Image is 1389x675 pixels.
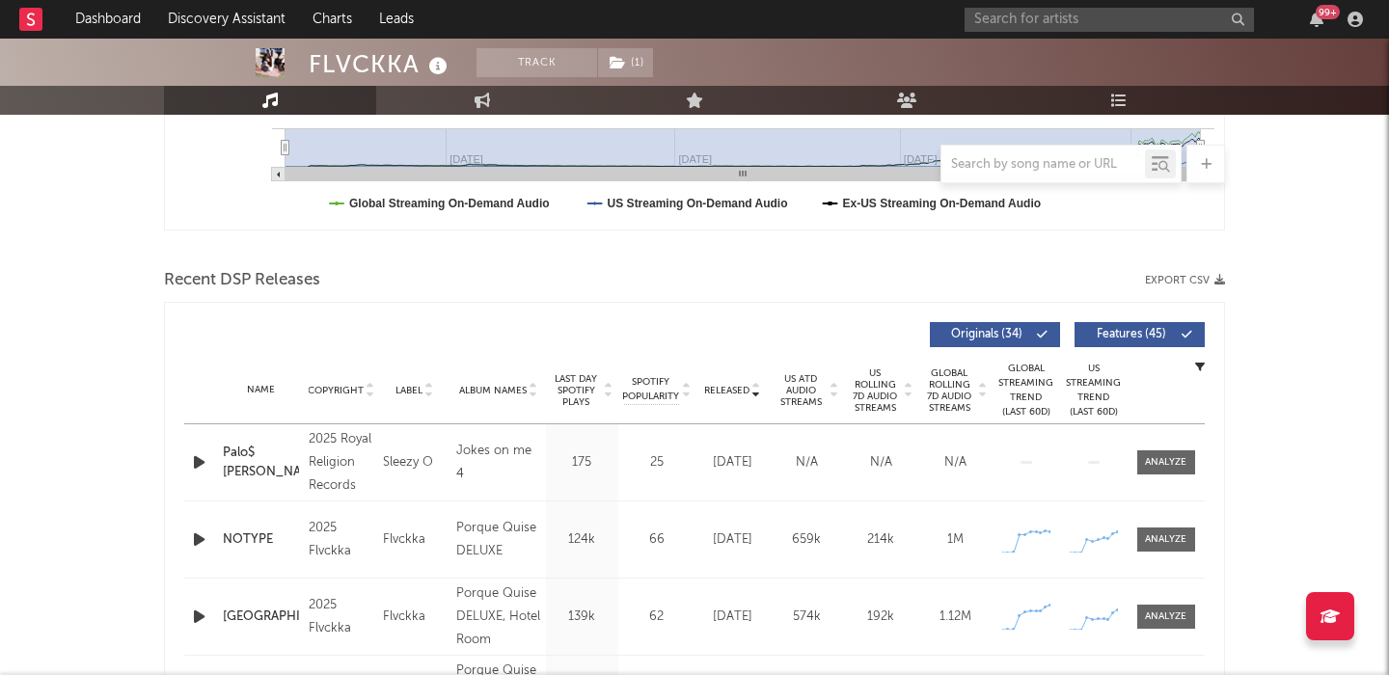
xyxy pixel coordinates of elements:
[309,594,372,640] div: 2025 Flvckka
[941,157,1145,173] input: Search by song name or URL
[459,385,527,396] span: Album Names
[623,453,691,472] div: 25
[223,607,299,627] a: [GEOGRAPHIC_DATA]
[1087,329,1176,340] span: Features ( 45 )
[1065,362,1123,419] div: US Streaming Trend (Last 60D)
[923,453,988,472] div: N/A
[1316,5,1340,19] div: 99 +
[1075,322,1205,347] button: Features(45)
[923,367,976,414] span: Global Rolling 7D Audio Streams
[383,528,447,552] div: Flvckka
[775,607,839,627] div: 574k
[456,582,541,652] div: Porque Quise DELUXE, Hotel Room
[923,530,988,550] div: 1M
[849,453,913,472] div: N/A
[309,517,372,563] div: 2025 Flvckka
[623,607,691,627] div: 62
[942,329,1031,340] span: Originals ( 34 )
[223,383,299,397] div: Name
[849,367,902,414] span: US Rolling 7D Audio Streams
[308,385,364,396] span: Copyright
[997,362,1055,419] div: Global Streaming Trend (Last 60D)
[598,48,653,77] button: (1)
[223,444,299,481] a: Palo$ [PERSON_NAME]$
[477,48,597,77] button: Track
[1145,275,1225,286] button: Export CSV
[843,197,1042,210] text: Ex-US Streaming On-Demand Audio
[923,607,988,627] div: 1.12M
[700,607,765,627] div: [DATE]
[775,373,828,408] span: US ATD Audio Streams
[849,607,913,627] div: 192k
[456,440,541,486] div: Jokes on me 4
[1310,12,1323,27] button: 99+
[623,530,691,550] div: 66
[383,451,447,474] div: Sleezy O
[383,606,447,629] div: Flvckka
[551,373,602,408] span: Last Day Spotify Plays
[704,385,749,396] span: Released
[395,385,422,396] span: Label
[349,197,550,210] text: Global Streaming On-Demand Audio
[930,322,1060,347] button: Originals(34)
[551,530,613,550] div: 124k
[608,197,788,210] text: US Streaming On-Demand Audio
[456,517,541,563] div: Porque Quise DELUXE
[775,453,839,472] div: N/A
[597,48,654,77] span: ( 1 )
[849,530,913,550] div: 214k
[700,453,765,472] div: [DATE]
[700,530,765,550] div: [DATE]
[965,8,1254,32] input: Search for artists
[775,530,839,550] div: 659k
[223,530,299,550] a: NOTYPE
[309,48,452,80] div: FLVCKKA
[551,453,613,472] div: 175
[551,607,613,627] div: 139k
[622,375,679,404] span: Spotify Popularity
[309,428,372,498] div: 2025 Royal Religion Records
[164,269,320,292] span: Recent DSP Releases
